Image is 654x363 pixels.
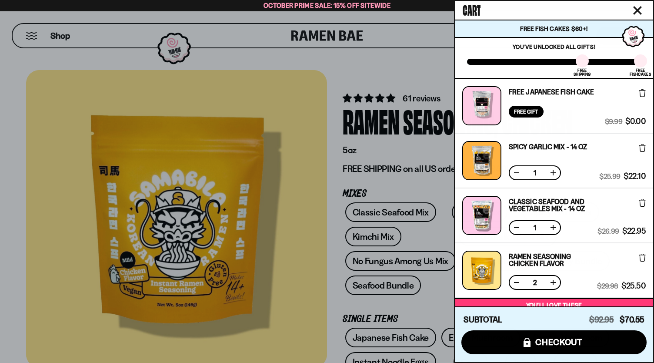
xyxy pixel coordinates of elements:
a: Spicy Garlic Mix - 14 oz [509,143,587,150]
div: Free Shipping [574,68,591,76]
div: Free Fishcakes [630,68,651,76]
span: $22.95 [622,227,646,235]
span: $70.55 [620,315,644,325]
a: Classic Seafood and Vegetables Mix - 14 OZ [509,198,597,212]
span: 2 [528,279,542,286]
span: October Prime Sale: 15% off Sitewide [264,1,390,10]
h4: Subtotal [464,316,502,324]
span: $92.95 [589,315,614,325]
span: checkout [535,337,583,347]
span: $9.99 [605,118,622,125]
p: You’ll love these [457,301,651,309]
button: Close cart [631,4,644,17]
span: $26.99 [597,227,619,235]
span: $29.98 [597,282,618,290]
button: checkout [461,330,647,354]
a: Free Japanese Fish Cake [509,88,594,95]
span: Free Fish Cakes $60+! [520,25,587,33]
span: $25.99 [599,172,620,180]
div: Free Gift [509,106,544,118]
span: $0.00 [625,118,646,125]
span: Cart [463,0,480,18]
span: 1 [528,224,542,231]
span: $22.10 [624,172,646,180]
p: You've unlocked all gifts! [467,43,641,50]
span: $25.50 [621,282,646,290]
a: Ramen Seasoning Chicken flavor [509,253,597,267]
span: 1 [528,169,542,176]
